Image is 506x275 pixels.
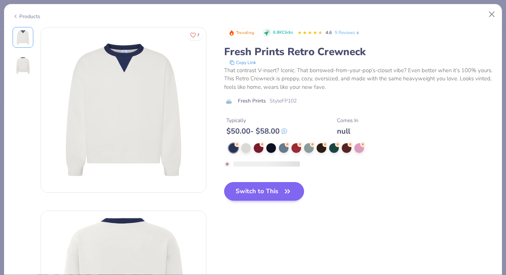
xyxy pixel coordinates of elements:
[236,31,254,35] span: Trending
[187,30,203,40] button: Like
[273,30,293,36] span: 6.8K Clicks
[41,27,206,192] img: Front
[270,97,297,105] span: Style FP102
[226,127,287,136] div: $ 50.00 - $ 58.00
[335,29,360,36] a: 5 Reviews
[325,30,332,36] span: 4.6
[238,97,266,105] span: Fresh Prints
[227,59,258,66] button: copy to clipboard
[224,45,494,59] div: Fresh Prints Retro Crewneck
[485,7,499,21] button: Close
[14,57,32,74] img: Back
[224,182,304,201] button: Switch to This
[14,28,32,46] img: Front
[226,117,287,124] div: Typically
[225,28,258,38] button: Badge Button
[337,117,358,124] div: Comes In
[297,27,323,39] div: 4.6 Stars
[224,98,234,104] img: brand logo
[197,33,199,37] span: 7
[224,66,494,91] div: That contrast V-insert? Iconic. That borrowed-from-your-pop’s-closet vibe? Even better when it’s ...
[229,30,235,36] img: Trending sort
[337,127,358,136] div: null
[13,13,40,20] div: Products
